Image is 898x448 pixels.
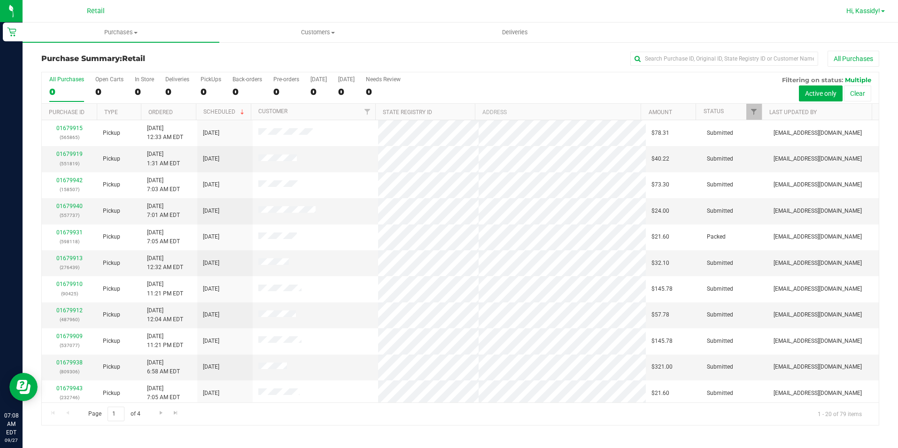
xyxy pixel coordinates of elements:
[23,28,219,37] span: Purchases
[87,7,105,15] span: Retail
[103,363,120,371] span: Pickup
[844,85,871,101] button: Clear
[707,363,733,371] span: Submitted
[47,289,92,298] p: (90425)
[103,180,120,189] span: Pickup
[774,389,862,398] span: [EMAIL_ADDRESS][DOMAIN_NAME]
[651,180,669,189] span: $73.30
[707,310,733,319] span: Submitted
[774,129,862,138] span: [EMAIL_ADDRESS][DOMAIN_NAME]
[651,337,673,346] span: $145.78
[651,232,669,241] span: $21.60
[774,337,862,346] span: [EMAIL_ADDRESS][DOMAIN_NAME]
[147,384,180,402] span: [DATE] 7:05 AM EDT
[651,259,669,268] span: $32.10
[707,389,733,398] span: Submitted
[147,228,180,246] span: [DATE] 7:05 AM EDT
[49,86,84,97] div: 0
[56,333,83,340] a: 01679909
[774,259,862,268] span: [EMAIL_ADDRESS][DOMAIN_NAME]
[201,76,221,83] div: PickUps
[203,129,219,138] span: [DATE]
[56,255,83,262] a: 01679913
[273,76,299,83] div: Pre-orders
[774,207,862,216] span: [EMAIL_ADDRESS][DOMAIN_NAME]
[707,207,733,216] span: Submitted
[23,23,219,42] a: Purchases
[845,76,871,84] span: Multiple
[310,76,327,83] div: [DATE]
[169,407,183,419] a: Go to the last page
[203,389,219,398] span: [DATE]
[201,86,221,97] div: 0
[56,177,83,184] a: 01679942
[203,337,219,346] span: [DATE]
[154,407,168,419] a: Go to the next page
[828,51,879,67] button: All Purchases
[47,211,92,220] p: (557737)
[258,108,287,115] a: Customer
[774,154,862,163] span: [EMAIL_ADDRESS][DOMAIN_NAME]
[103,389,120,398] span: Pickup
[80,407,148,421] span: Page of 4
[704,108,724,115] a: Status
[56,307,83,314] a: 01679912
[366,76,401,83] div: Needs Review
[103,154,120,163] span: Pickup
[338,86,355,97] div: 0
[47,367,92,376] p: (809306)
[147,332,183,350] span: [DATE] 11:21 PM EDT
[649,109,672,116] a: Amount
[707,154,733,163] span: Submitted
[147,150,180,168] span: [DATE] 1:31 AM EDT
[49,76,84,83] div: All Purchases
[56,359,83,366] a: 01679938
[220,28,416,37] span: Customers
[147,124,183,142] span: [DATE] 12:33 AM EDT
[203,154,219,163] span: [DATE]
[707,232,726,241] span: Packed
[774,285,862,294] span: [EMAIL_ADDRESS][DOMAIN_NAME]
[310,86,327,97] div: 0
[165,76,189,83] div: Deliveries
[203,232,219,241] span: [DATE]
[232,76,262,83] div: Back-orders
[651,285,673,294] span: $145.78
[846,7,880,15] span: Hi, Kassidy!
[651,389,669,398] span: $21.60
[383,109,432,116] a: State Registry ID
[95,76,124,83] div: Open Carts
[707,129,733,138] span: Submitted
[651,207,669,216] span: $24.00
[366,86,401,97] div: 0
[56,281,83,287] a: 01679910
[148,109,173,116] a: Ordered
[103,310,120,319] span: Pickup
[782,76,843,84] span: Filtering on status:
[147,306,183,324] span: [DATE] 12:04 AM EDT
[203,180,219,189] span: [DATE]
[417,23,613,42] a: Deliveries
[103,337,120,346] span: Pickup
[9,373,38,401] iframe: Resource center
[360,104,375,120] a: Filter
[147,176,180,194] span: [DATE] 7:03 AM EDT
[799,85,843,101] button: Active only
[47,159,92,168] p: (551819)
[475,104,641,120] th: Address
[4,437,18,444] p: 09/27
[338,76,355,83] div: [DATE]
[651,129,669,138] span: $78.31
[56,385,83,392] a: 01679943
[707,285,733,294] span: Submitted
[103,207,120,216] span: Pickup
[7,27,16,37] inline-svg: Retail
[47,185,92,194] p: (158507)
[489,28,541,37] span: Deliveries
[203,207,219,216] span: [DATE]
[135,86,154,97] div: 0
[103,232,120,241] span: Pickup
[165,86,189,97] div: 0
[774,180,862,189] span: [EMAIL_ADDRESS][DOMAIN_NAME]
[104,109,118,116] a: Type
